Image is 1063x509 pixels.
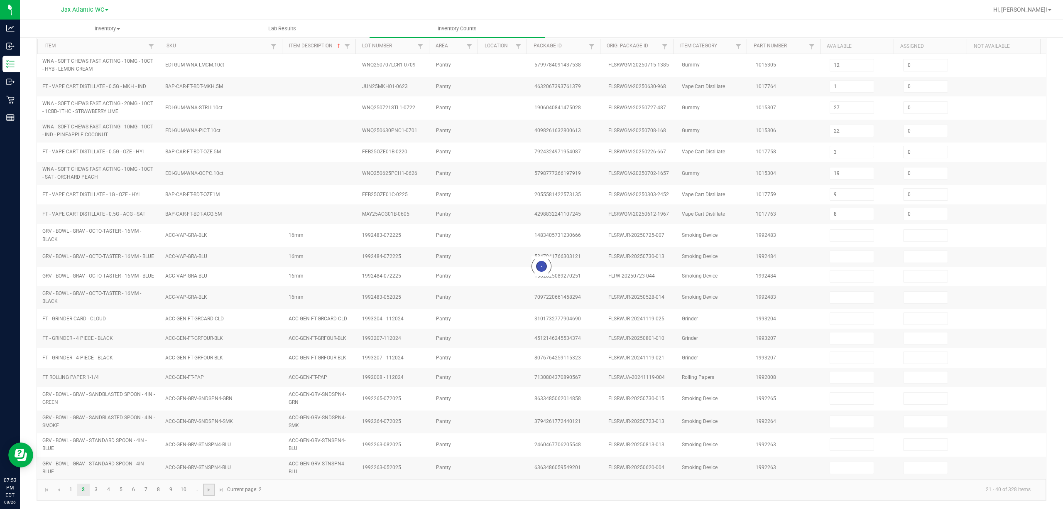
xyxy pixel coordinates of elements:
a: Page 9 [165,484,177,496]
a: Filter [146,41,156,52]
kendo-pager: Current page: 2 [37,479,1046,500]
a: Filter [733,41,743,52]
a: Page 7 [140,484,152,496]
a: Filter [660,41,670,52]
p: 08/26 [4,499,16,505]
a: Part NumberSortable [754,43,807,49]
kendo-pager-info: 21 - 40 of 328 items [267,483,1037,497]
a: Lot NumberSortable [362,43,415,49]
span: Go to the next page [206,487,212,493]
span: Jax Atlantic WC [61,6,104,13]
a: Lab Results [195,20,370,37]
a: Page 11 [190,484,202,496]
a: Page 4 [103,484,115,496]
a: Filter [587,41,597,52]
a: Go to the last page [215,484,227,496]
a: Filter [807,41,817,52]
inline-svg: Inventory [6,60,15,68]
a: Filter [342,41,352,52]
a: Page 6 [127,484,140,496]
inline-svg: Inbound [6,42,15,50]
a: Page 3 [90,484,102,496]
a: Item DescriptionSortable [289,43,342,49]
a: SKUSortable [167,43,269,49]
th: Available [820,39,894,54]
span: Go to the last page [218,487,225,493]
a: Page 10 [178,484,190,496]
span: Lab Results [257,25,307,32]
span: Go to the previous page [56,487,62,493]
a: Go to the previous page [53,484,65,496]
inline-svg: Retail [6,96,15,104]
a: Orig. Package IdSortable [607,43,660,49]
a: Filter [415,41,425,52]
a: Page 8 [152,484,164,496]
iframe: Resource center [8,443,33,467]
span: Go to the first page [44,487,50,493]
a: Filter [513,41,523,52]
th: Not Available [967,39,1040,54]
a: Item CategorySortable [680,43,733,49]
span: Hi, [PERSON_NAME]! [993,6,1047,13]
inline-svg: Outbound [6,78,15,86]
th: Assigned [894,39,967,54]
a: Page 1 [65,484,77,496]
a: AreaSortable [436,43,464,49]
span: Sortable [336,43,342,49]
a: Go to the first page [41,484,53,496]
p: 07:53 PM EDT [4,477,16,499]
a: ItemSortable [44,43,147,49]
a: Package IdSortable [534,43,587,49]
inline-svg: Reports [6,113,15,122]
span: Inventory Counts [426,25,488,32]
a: Go to the next page [203,484,215,496]
inline-svg: Analytics [6,24,15,32]
a: LocationSortable [485,43,513,49]
a: Inventory [20,20,195,37]
a: Page 5 [115,484,127,496]
span: Inventory [20,25,194,32]
a: Filter [269,41,279,52]
a: Page 2 [77,484,89,496]
a: Inventory Counts [370,20,544,37]
a: Filter [464,41,474,52]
